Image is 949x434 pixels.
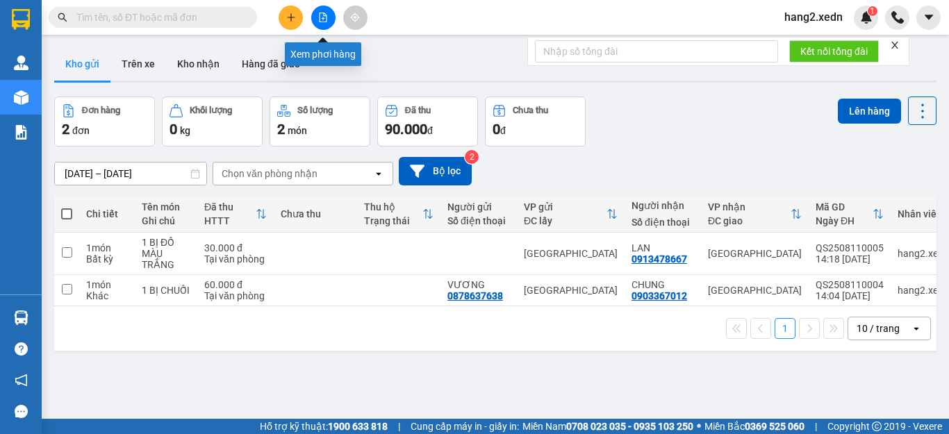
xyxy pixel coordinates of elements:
div: Mã GD [816,201,873,212]
button: file-add [311,6,336,30]
strong: 0708 023 035 - 0935 103 250 [566,421,693,432]
span: copyright [872,422,882,431]
div: VP nhận [708,201,791,212]
span: 2 [62,121,69,137]
img: phone-icon [891,11,904,24]
div: Nhân viên [898,208,949,219]
div: Xem phơi hàng [285,42,361,66]
button: Khối lượng0kg [162,97,263,147]
button: Kết nối tổng đài [789,40,879,62]
button: caret-down [916,6,941,30]
span: Kết nối tổng đài [800,44,868,59]
div: VƯƠNG [447,279,510,290]
div: VP gửi [524,201,606,212]
div: 14:18 [DATE] [816,253,884,265]
svg: open [911,323,922,334]
img: warehouse-icon [14,90,28,105]
span: Hỗ trợ kỹ thuật: [260,419,388,434]
div: Người nhận [632,200,694,211]
span: món [288,125,307,136]
div: Khối lượng [190,106,232,115]
div: Chưa thu [281,208,350,219]
div: 30.000 đ [204,242,267,253]
div: 1 BỊ CHUỐI [142,285,190,296]
div: Số điện thoại [632,217,694,228]
div: Ngày ĐH [816,215,873,226]
img: warehouse-icon [14,56,28,70]
span: 0 [170,121,177,137]
button: Hàng đã giao [231,47,311,81]
span: Miền Bắc [704,419,804,434]
div: 0903367012 [632,290,687,301]
span: đ [427,125,433,136]
div: Đã thu [405,106,431,115]
img: logo-vxr [12,9,30,30]
div: Tại văn phòng [204,290,267,301]
div: ĐC lấy [524,215,606,226]
div: Chưa thu [513,106,548,115]
img: icon-new-feature [860,11,873,24]
div: Số điện thoại [447,215,510,226]
button: Trên xe [110,47,166,81]
button: Đơn hàng2đơn [54,97,155,147]
div: [GEOGRAPHIC_DATA] [708,248,802,259]
div: 14:04 [DATE] [816,290,884,301]
th: Toggle SortBy [357,196,440,233]
th: Toggle SortBy [809,196,891,233]
button: Lên hàng [838,99,901,124]
span: aim [350,12,360,22]
div: Thu hộ [364,201,422,212]
button: aim [343,6,368,30]
div: 1 món [86,242,128,253]
input: Nhập số tổng đài [535,40,778,62]
img: solution-icon [14,125,28,140]
sup: 1 [868,6,877,16]
strong: 1900 633 818 [328,421,388,432]
span: Miền Nam [522,419,693,434]
input: Tìm tên, số ĐT hoặc mã đơn [76,10,240,25]
span: Cung cấp máy in - giấy in: [411,419,519,434]
img: warehouse-icon [14,310,28,325]
input: Select a date range. [55,162,206,185]
button: Chưa thu0đ [485,97,586,147]
span: | [398,419,400,434]
div: [GEOGRAPHIC_DATA] [524,285,618,296]
div: hang2.xedn [898,248,949,259]
div: 60.000 đ [204,279,267,290]
span: kg [180,125,190,136]
span: close [890,40,900,50]
div: Chi tiết [86,208,128,219]
svg: open [373,168,384,179]
button: Số lượng2món [270,97,370,147]
span: question-circle [15,342,28,356]
div: LAN [632,242,694,253]
span: caret-down [923,11,935,24]
span: message [15,405,28,418]
span: 2 [277,121,285,137]
div: QS2508110005 [816,242,884,253]
div: Bất kỳ [86,253,128,265]
th: Toggle SortBy [701,196,809,233]
span: 1 [870,6,875,16]
div: 1 BỊ ĐỒ MÀU TRẮNG [142,237,190,270]
span: plus [286,12,296,22]
span: hang2.xedn [773,8,854,26]
div: Tại văn phòng [204,253,267,265]
div: [GEOGRAPHIC_DATA] [524,248,618,259]
div: Ghi chú [142,215,190,226]
div: HTTT [204,215,256,226]
span: search [58,12,67,22]
div: Tên món [142,201,190,212]
div: [GEOGRAPHIC_DATA] [708,285,802,296]
button: Kho nhận [166,47,231,81]
div: Số lượng [297,106,333,115]
span: ⚪️ [697,424,701,429]
span: đ [500,125,506,136]
button: 1 [775,318,795,339]
span: file-add [318,12,328,22]
span: 0 [493,121,500,137]
button: Kho gửi [54,47,110,81]
span: notification [15,374,28,387]
div: Chọn văn phòng nhận [222,167,317,181]
div: Trạng thái [364,215,422,226]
